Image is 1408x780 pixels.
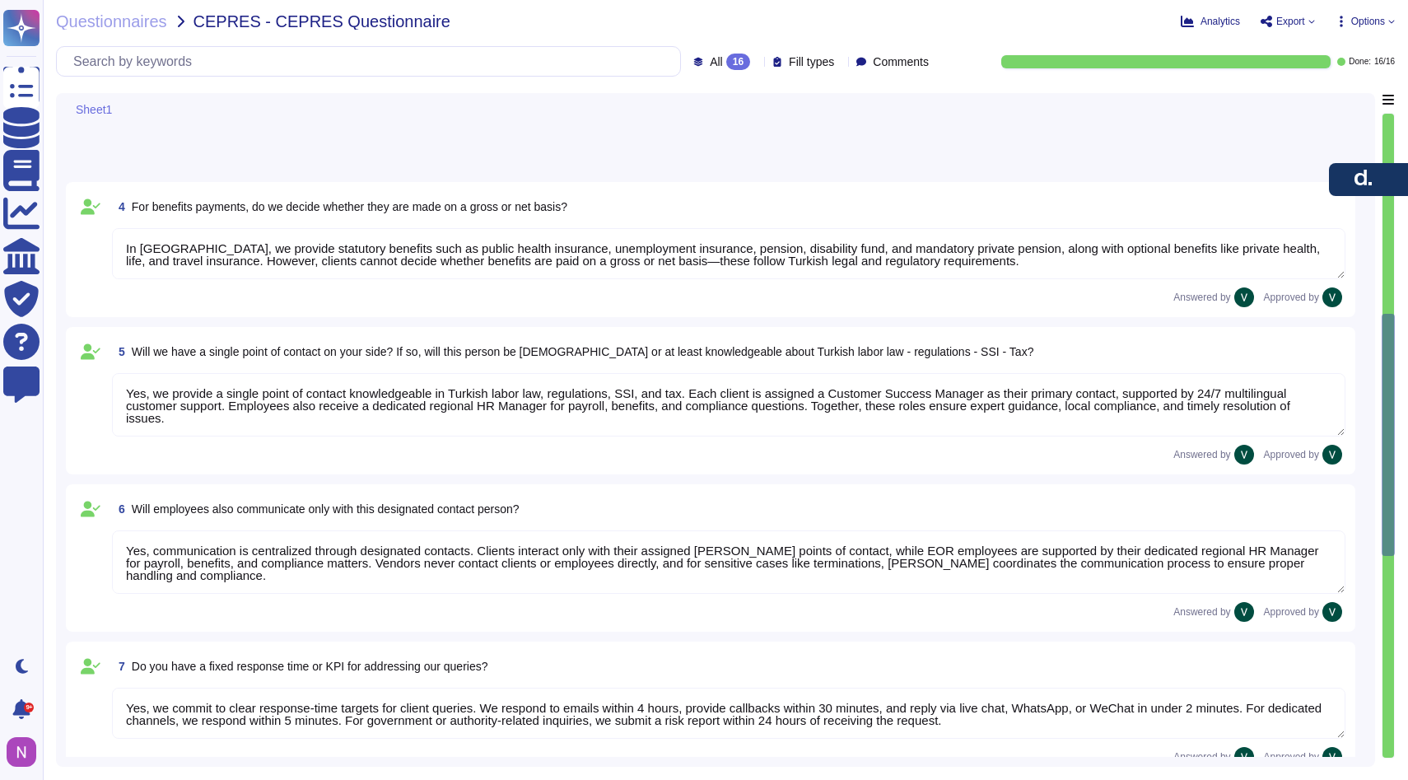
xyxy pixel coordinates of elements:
[1322,445,1342,465] img: user
[112,201,125,213] span: 4
[1276,16,1305,26] span: Export
[789,56,834,68] span: Fill types
[1234,287,1254,307] img: user
[193,13,450,30] span: CEPRES - CEPRES Questionnaire
[1351,16,1385,26] span: Options
[1201,16,1240,26] span: Analytics
[112,503,125,515] span: 6
[112,228,1345,279] textarea: In [GEOGRAPHIC_DATA], we provide statutory benefits such as public health insurance, unemployment...
[1234,445,1254,465] img: user
[132,345,1034,358] span: Will we have a single point of contact on your side? If so, will this person be [DEMOGRAPHIC_DATA...
[112,346,125,357] span: 5
[1264,607,1319,617] span: Approved by
[132,660,488,673] span: Do you have a fixed response time or KPI for addressing our queries?
[1173,450,1230,460] span: Answered by
[1173,292,1230,302] span: Answered by
[1234,747,1254,767] img: user
[1173,607,1230,617] span: Answered by
[1234,602,1254,622] img: user
[132,200,567,213] span: For benefits payments, do we decide whether they are made on a gross or net basis?
[3,734,48,770] button: user
[112,661,125,672] span: 7
[1264,752,1319,762] span: Approved by
[1173,752,1230,762] span: Answered by
[112,530,1345,594] textarea: Yes, communication is centralized through designated contacts. Clients interact only with their a...
[1264,292,1319,302] span: Approved by
[1264,450,1319,460] span: Approved by
[873,56,929,68] span: Comments
[726,54,750,70] div: 16
[1181,15,1240,28] button: Analytics
[112,373,1345,437] textarea: Yes, we provide a single point of contact knowledgeable in Turkish labor law, regulations, SSI, a...
[24,703,34,712] div: 9+
[1374,58,1395,66] span: 16 / 16
[710,56,723,68] span: All
[132,502,520,516] span: Will employees also communicate only with this designated contact person?
[7,737,36,767] img: user
[56,13,167,30] span: Questionnaires
[1322,287,1342,307] img: user
[112,688,1345,739] textarea: Yes, we commit to clear response-time targets for client queries. We respond to emails within 4 h...
[65,47,680,76] input: Search by keywords
[1322,747,1342,767] img: user
[1322,602,1342,622] img: user
[76,104,112,115] span: Sheet1
[1349,58,1371,66] span: Done:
